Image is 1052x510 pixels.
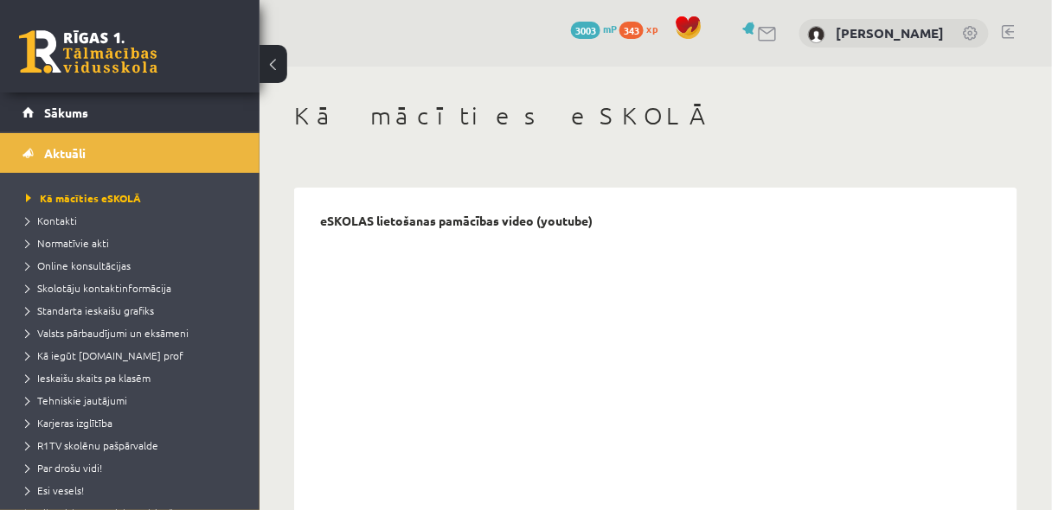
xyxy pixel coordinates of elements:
[26,416,112,430] span: Karjeras izglītība
[26,190,242,206] a: Kā mācīties eSKOLĀ
[26,482,242,498] a: Esi vesels!
[26,326,189,340] span: Valsts pārbaudījumi un eksāmeni
[320,214,593,228] p: eSKOLAS lietošanas pamācības video (youtube)
[26,393,127,407] span: Tehniskie jautājumi
[26,483,84,497] span: Esi vesels!
[571,22,617,35] a: 3003 mP
[26,461,102,475] span: Par drošu vidi!
[26,415,242,430] a: Karjeras izglītība
[19,30,157,73] a: Rīgas 1. Tālmācības vidusskola
[619,22,644,39] span: 343
[619,22,666,35] a: 343 xp
[44,105,88,120] span: Sākums
[26,370,242,386] a: Ieskaišu skaits pa klasēm
[26,325,242,341] a: Valsts pārbaudījumi un eksāmeni
[22,133,238,173] a: Aktuāli
[44,145,86,161] span: Aktuāli
[294,101,1017,131] h1: Kā mācīties eSKOLĀ
[808,26,825,43] img: Ričards Alsters
[26,258,131,272] span: Online konsultācijas
[571,22,600,39] span: 3003
[26,214,77,227] span: Kontakti
[837,24,945,41] a: [PERSON_NAME]
[26,213,242,228] a: Kontakti
[26,191,141,205] span: Kā mācīties eSKOLĀ
[26,235,242,251] a: Normatīvie akti
[26,303,154,317] span: Standarta ieskaišu grafiks
[26,348,183,362] span: Kā iegūt [DOMAIN_NAME] prof
[26,438,158,452] span: R1TV skolēnu pašpārvalde
[26,236,109,250] span: Normatīvie akti
[646,22,657,35] span: xp
[26,460,242,475] a: Par drošu vidi!
[26,437,242,453] a: R1TV skolēnu pašpārvalde
[26,258,242,273] a: Online konsultācijas
[26,371,151,385] span: Ieskaišu skaits pa klasēm
[26,280,242,296] a: Skolotāju kontaktinformācija
[26,281,171,295] span: Skolotāju kontaktinformācija
[603,22,617,35] span: mP
[26,303,242,318] a: Standarta ieskaišu grafiks
[26,392,242,408] a: Tehniskie jautājumi
[22,92,238,132] a: Sākums
[26,347,242,363] a: Kā iegūt [DOMAIN_NAME] prof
